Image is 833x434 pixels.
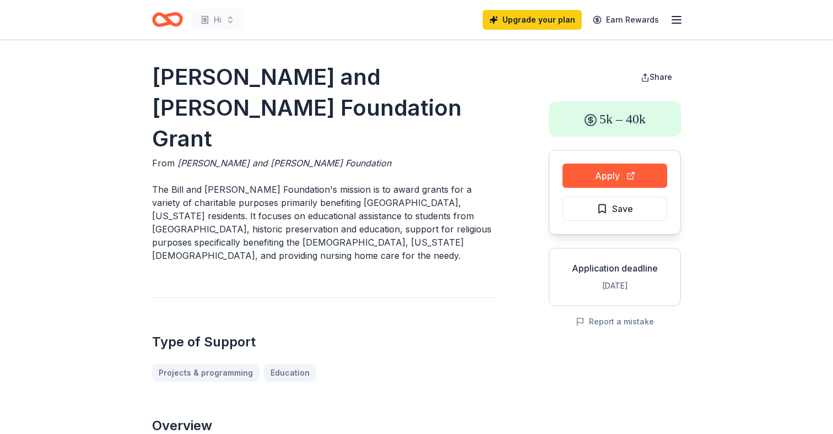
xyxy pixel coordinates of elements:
p: The Bill and [PERSON_NAME] Foundation's mission is to award grants for a variety of charitable pu... [152,183,496,262]
span: [PERSON_NAME] and [PERSON_NAME] Foundation [177,158,391,169]
h2: Type of Support [152,333,496,351]
span: Share [650,72,672,82]
button: Share [632,66,681,88]
a: Projects & programming [152,364,259,382]
span: Save [612,202,633,216]
a: Home [152,7,183,32]
div: [DATE] [558,279,672,292]
div: From [152,156,496,170]
div: 5k – 40k [549,101,681,137]
button: Apply [562,164,667,188]
button: Save [562,197,667,221]
a: Education [264,364,316,382]
button: Hi [192,9,244,31]
span: Hi [214,13,221,26]
button: Report a mistake [576,315,654,328]
div: Application deadline [558,262,672,275]
a: Upgrade your plan [483,10,582,30]
a: Earn Rewards [586,10,666,30]
h1: [PERSON_NAME] and [PERSON_NAME] Foundation Grant [152,62,496,154]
